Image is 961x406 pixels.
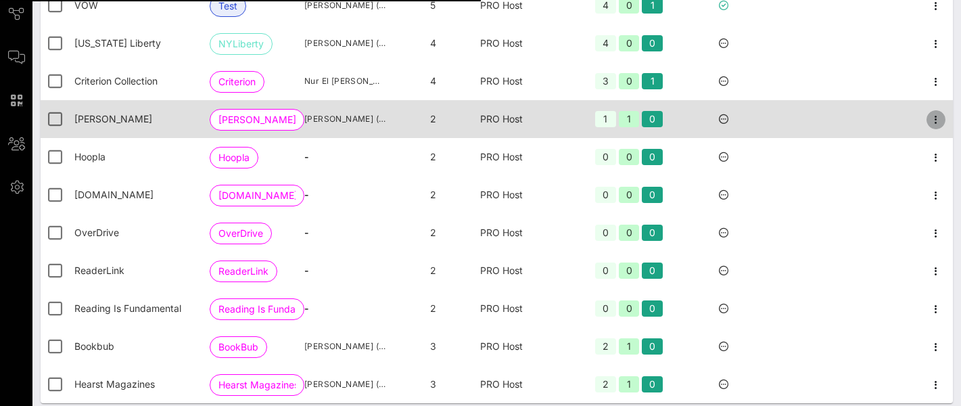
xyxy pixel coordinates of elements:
[304,252,309,290] span: -
[595,73,616,89] div: 3
[74,113,152,125] span: Courtney Lee-Mitchell
[642,225,663,241] div: 0
[480,365,575,403] div: PRO Host
[218,223,263,244] span: OverDrive
[430,189,436,200] span: 2
[642,187,663,203] div: 0
[480,176,575,214] div: PRO Host
[595,300,616,317] div: 0
[430,37,436,49] span: 4
[480,100,575,138] div: PRO Host
[642,73,663,89] div: 1
[218,72,256,92] span: Criterion
[218,261,268,281] span: ReaderLink
[218,185,296,206] span: [DOMAIN_NAME]
[595,111,616,127] div: 1
[304,37,385,50] span: [PERSON_NAME] ([EMAIL_ADDRESS][DOMAIN_NAME])
[595,35,616,51] div: 4
[619,187,640,203] div: 0
[304,290,309,328] span: -
[595,187,616,203] div: 0
[218,375,296,395] span: Hearst Magazines
[304,176,309,214] span: -
[595,376,616,392] div: 2
[304,378,385,391] span: [PERSON_NAME] ([PERSON_NAME][EMAIL_ADDRESS][PERSON_NAME][DOMAIN_NAME])
[642,111,663,127] div: 0
[480,138,575,176] div: PRO Host
[619,111,640,127] div: 1
[74,378,155,390] span: Hearst Magazines
[595,149,616,165] div: 0
[74,75,158,87] span: Criterion Collection
[74,265,124,276] span: ReaderLink
[619,35,640,51] div: 0
[480,252,575,290] div: PRO Host
[430,265,436,276] span: 2
[74,340,114,352] span: Bookbub
[430,302,436,314] span: 2
[480,214,575,252] div: PRO Host
[218,299,296,319] span: Reading Is Fundam…
[642,338,663,355] div: 0
[642,376,663,392] div: 0
[619,73,640,89] div: 0
[74,227,119,238] span: OverDrive
[74,151,106,162] span: Hoopla
[218,110,296,130] span: [PERSON_NAME]…
[218,148,250,168] span: Hoopla
[642,300,663,317] div: 0
[619,149,640,165] div: 0
[74,302,181,314] span: Reading Is Fundamental
[430,378,436,390] span: 3
[304,138,309,176] span: -
[595,225,616,241] div: 0
[304,112,385,126] span: [PERSON_NAME] ([EMAIL_ADDRESS][DOMAIN_NAME])
[74,189,154,200] span: Libro.fm
[595,338,616,355] div: 2
[619,263,640,279] div: 0
[304,340,385,353] span: [PERSON_NAME] ([PERSON_NAME][EMAIL_ADDRESS][DOMAIN_NAME])
[218,34,264,54] span: NYLiberty
[595,263,616,279] div: 0
[642,149,663,165] div: 0
[619,376,640,392] div: 1
[430,227,436,238] span: 2
[304,74,385,88] span: Nur El [PERSON_NAME] ([EMAIL_ADDRESS][DOMAIN_NAME])
[619,300,640,317] div: 0
[480,328,575,365] div: PRO Host
[480,62,575,100] div: PRO Host
[430,151,436,162] span: 2
[480,290,575,328] div: PRO Host
[218,337,258,357] span: BookBub
[619,338,640,355] div: 1
[642,35,663,51] div: 0
[74,37,161,49] span: New York Liberty
[619,225,640,241] div: 0
[430,113,436,125] span: 2
[642,263,663,279] div: 0
[430,75,436,87] span: 4
[480,24,575,62] div: PRO Host
[304,214,309,252] span: -
[430,340,436,352] span: 3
